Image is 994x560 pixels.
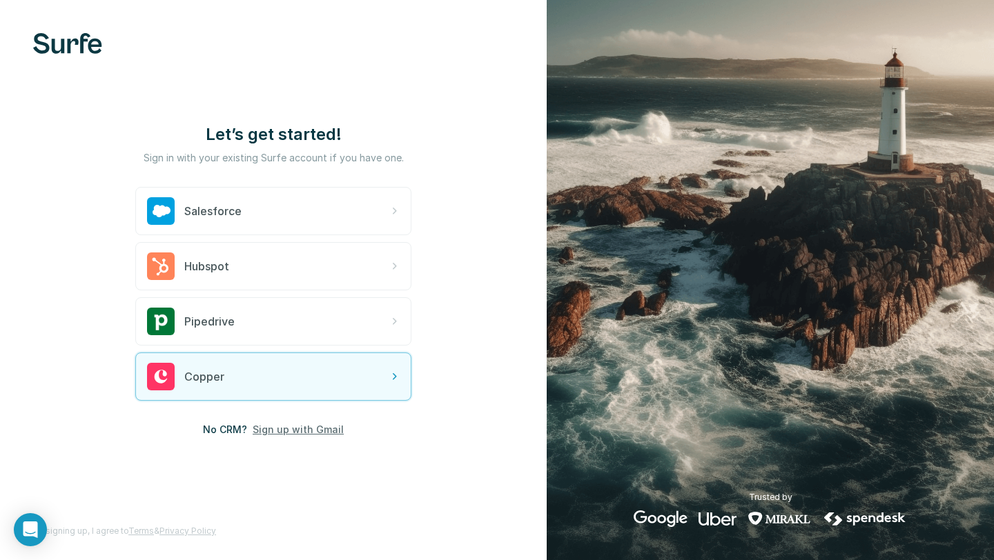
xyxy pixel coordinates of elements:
[253,423,344,437] button: Sign up with Gmail
[14,513,47,546] div: Open Intercom Messenger
[144,151,404,165] p: Sign in with your existing Surfe account if you have one.
[128,526,154,536] a: Terms
[33,525,216,537] span: By signing up, I agree to &
[699,510,737,527] img: uber's logo
[147,363,175,390] img: copper's logo
[184,368,224,385] span: Copper
[135,123,411,146] h1: Let’s get started!
[147,308,175,335] img: pipedrive's logo
[33,33,102,54] img: Surfe's logo
[748,510,811,527] img: mirakl's logo
[822,510,908,527] img: spendesk's logo
[147,197,175,225] img: salesforce's logo
[159,526,216,536] a: Privacy Policy
[147,252,175,280] img: hubspot's logo
[203,423,247,437] span: No CRM?
[184,203,242,219] span: Salesforce
[634,510,688,527] img: google's logo
[184,258,229,274] span: Hubspot
[184,313,235,330] span: Pipedrive
[749,491,792,503] p: Trusted by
